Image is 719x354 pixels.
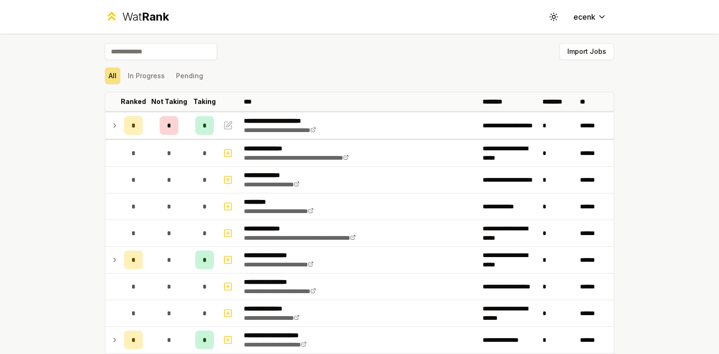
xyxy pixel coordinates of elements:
p: Not Taking [151,97,187,106]
button: Import Jobs [559,43,614,60]
button: All [105,67,120,84]
button: In Progress [124,67,169,84]
span: ecenk [573,11,595,22]
a: WatRank [105,9,169,24]
button: Pending [172,67,207,84]
p: Taking [193,97,216,106]
div: Wat [122,9,169,24]
span: Rank [142,10,169,23]
button: ecenk [566,8,614,25]
p: Ranked [121,97,146,106]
